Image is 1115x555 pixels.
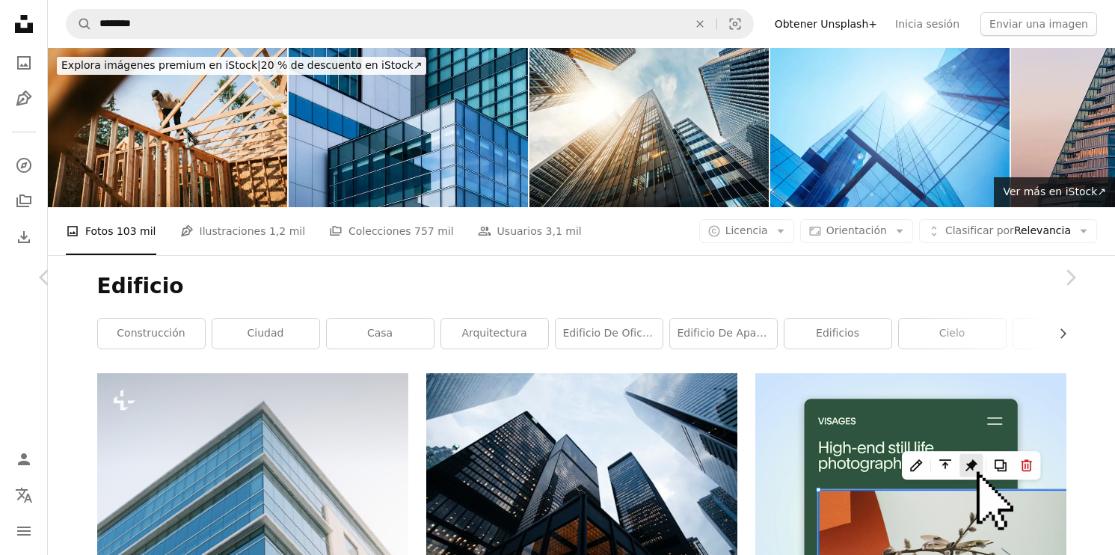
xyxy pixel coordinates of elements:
button: Enviar una imagen [980,12,1097,36]
a: arquitectura [441,319,548,349]
span: 3,1 mil [546,223,582,239]
a: edificio de apartamentos [670,319,777,349]
span: Relevancia [945,224,1071,239]
a: construcción [98,319,205,349]
a: Ilustraciones [9,84,39,114]
button: Borrar [684,10,716,38]
a: Siguiente [1025,206,1115,349]
button: Menú [9,516,39,546]
span: Licencia [725,224,768,236]
a: Ver más en iStock↗ [994,177,1115,207]
button: Búsqueda visual [717,10,753,38]
img: Office skyscraper in New York City, Manhattan [529,48,769,207]
img: Detalles de arquitectura Pared de vidrio Exterior de edificio moderno Fondo futurista abstracto [289,48,528,207]
form: Encuentra imágenes en todo el sitio [66,9,754,39]
a: Colecciones 757 mil [329,207,454,255]
a: Colecciones [9,186,39,216]
a: cielo [899,319,1006,349]
span: Orientación [826,224,887,236]
span: Explora imágenes premium en iStock | [61,59,261,71]
a: Foto de ángulo bajo de edificios de gran altura de la ciudad durante el día [426,470,737,483]
a: Ilustraciones 1,2 mil [180,207,306,255]
button: Clasificar porRelevancia [919,219,1097,243]
span: 757 mil [414,223,454,239]
h1: Edificio [97,273,1066,300]
span: Clasificar por [945,224,1014,236]
img: Rascacielos de cristal contemporáneo. [770,48,1010,207]
a: Fotos [9,48,39,78]
a: edificio de oficinas [556,319,663,349]
button: Buscar en Unsplash [67,10,92,38]
a: casa [327,319,434,349]
span: 1,2 mil [269,223,305,239]
button: Idioma [9,480,39,510]
a: Explora imágenes premium en iStock|20 % de descuento en iStock↗ [48,48,435,84]
span: Ver más en iStock ↗ [1003,185,1106,197]
a: Obtener Unsplash+ [766,12,886,36]
a: Explorar [9,150,39,180]
a: Inicia sesión [886,12,968,36]
img: Construction Crew Putting Up Framing of New Home [48,48,287,207]
a: Iniciar sesión / Registrarse [9,444,39,474]
button: Licencia [699,219,794,243]
a: Edificios [784,319,891,349]
button: Orientación [800,219,913,243]
a: Usuarios 3,1 mil [478,207,582,255]
div: 20 % de descuento en iStock ↗ [57,57,426,75]
a: ciudad [212,319,319,349]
